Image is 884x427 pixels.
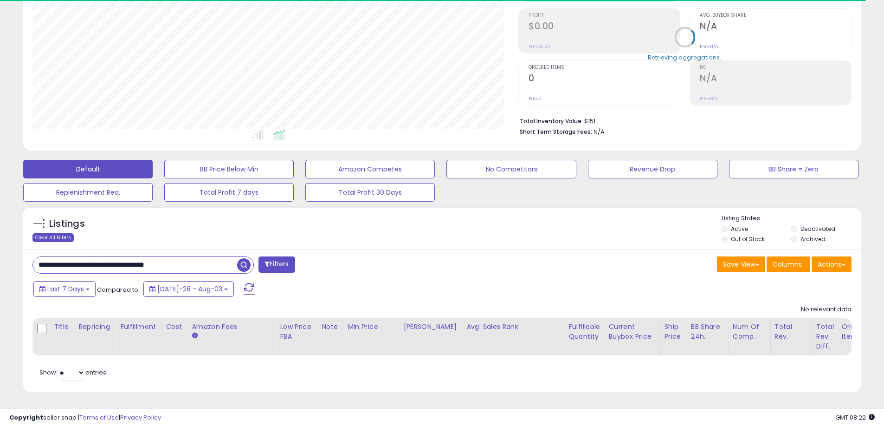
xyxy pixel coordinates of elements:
span: Show: entries [39,368,106,377]
div: Low Price FBA [280,322,314,342]
small: Amazon Fees. [192,332,197,340]
button: BB Share = Zero [729,160,858,178]
span: [DATE]-28 - Aug-03 [157,284,222,294]
div: Repricing [78,322,112,332]
div: Amazon Fees [192,322,272,332]
h5: Listings [49,217,85,230]
button: Replenishment Req. [23,183,153,202]
div: [PERSON_NAME] [403,322,458,332]
label: Archived [800,235,826,243]
div: Title [54,322,71,332]
div: Current Buybox Price [609,322,657,342]
button: Total Profit 7 days [164,183,294,202]
div: Total Rev. Diff. [816,322,834,351]
button: No Competitors [446,160,576,178]
div: Min Price [348,322,395,332]
button: Save View [717,256,765,272]
button: Filters [258,256,295,273]
span: Columns [773,260,802,269]
button: Total Profit 30 Days [305,183,435,202]
button: BB Price Below Min [164,160,294,178]
div: Fulfillable Quantity [568,322,600,342]
div: Clear All Filters [32,233,74,242]
div: No relevant data [801,305,852,314]
div: Ordered Items [841,322,875,342]
a: Privacy Policy [120,413,161,422]
button: Last 7 Days [33,281,96,297]
div: Fulfillment [120,322,158,332]
div: Retrieving aggregations.. [648,53,723,61]
span: Compared to: [97,285,140,294]
label: Out of Stock [731,235,765,243]
button: [DATE]-28 - Aug-03 [143,281,234,297]
strong: Copyright [9,413,43,422]
span: 2025-08-14 08:22 GMT [835,413,875,422]
label: Deactivated [800,225,835,233]
a: Terms of Use [79,413,119,422]
div: Num of Comp. [733,322,767,342]
label: Active [731,225,748,233]
span: Last 7 Days [47,284,84,294]
div: Note [322,322,340,332]
button: Columns [767,256,810,272]
div: BB Share 24h. [691,322,725,342]
div: Ship Price [665,322,683,342]
div: Cost [166,322,184,332]
button: Amazon Competes [305,160,435,178]
button: Default [23,160,153,178]
button: Revenue Drop [588,160,717,178]
button: Actions [812,256,852,272]
p: Listing States: [722,214,861,223]
div: Total Rev. [774,322,808,342]
div: Avg. Sales Rank [466,322,561,332]
div: seller snap | | [9,414,161,422]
